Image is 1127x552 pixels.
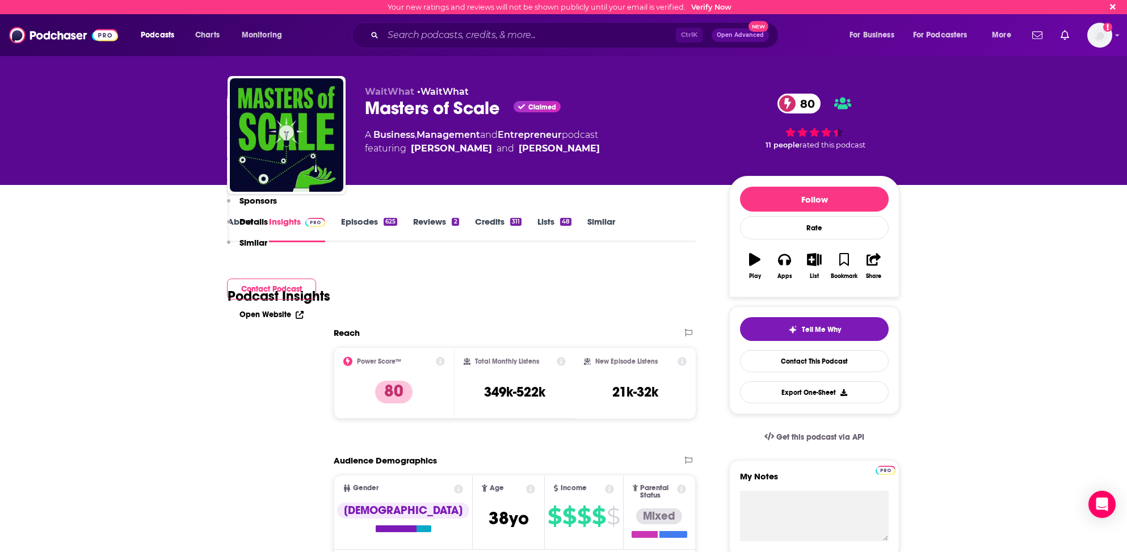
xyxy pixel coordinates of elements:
a: Similar [587,216,615,242]
div: Apps [777,273,792,280]
div: Search podcasts, credits, & more... [363,22,789,48]
div: 2 [452,218,459,226]
p: Similar [239,237,267,248]
span: $ [577,507,591,525]
button: Share [859,246,889,286]
button: Follow [740,187,889,212]
div: Open Intercom Messenger [1088,491,1116,518]
span: For Podcasters [913,27,968,43]
span: Tell Me Why [802,325,841,334]
h2: Power Score™ [357,357,401,365]
span: Podcasts [141,27,174,43]
span: featuring [365,142,600,155]
a: Verify Now [691,3,731,11]
button: List [800,246,829,286]
button: Open AdvancedNew [712,28,769,42]
a: Get this podcast via API [755,423,873,451]
span: Monitoring [242,27,282,43]
p: Details [239,216,268,227]
span: $ [562,507,576,525]
a: Show notifications dropdown [1028,26,1047,45]
button: Similar [227,237,267,258]
a: Show notifications dropdown [1056,26,1074,45]
a: WaitWhat [420,86,469,97]
a: Reviews2 [413,216,459,242]
span: , [415,129,417,140]
span: • [417,86,469,97]
h2: Reach [334,327,360,338]
span: and [480,129,498,140]
a: Charts [188,26,226,44]
div: Your new ratings and reviews will not be shown publicly until your email is verified. [388,3,731,11]
img: tell me why sparkle [788,325,797,334]
img: Podchaser - Follow, Share and Rate Podcasts [9,24,118,46]
span: Get this podcast via API [776,432,864,442]
a: Bob Safian [519,142,600,155]
button: Show profile menu [1087,23,1112,48]
a: Lists48 [537,216,571,242]
h2: New Episode Listens [595,357,658,365]
h3: 349k-522k [484,384,545,401]
a: Pro website [876,464,895,475]
div: 625 [384,218,397,226]
a: Reid Hoffman [411,142,492,155]
a: Credits311 [475,216,522,242]
a: Entrepreneur [498,129,562,140]
svg: Email not verified [1103,23,1112,32]
a: Contact This Podcast [740,350,889,372]
a: Open Website [239,310,304,319]
span: More [992,27,1011,43]
a: Business [373,129,415,140]
span: rated this podcast [800,141,865,149]
img: Podchaser Pro [876,466,895,475]
h2: Audience Demographics [334,455,437,466]
span: and [497,142,514,155]
button: Play [740,246,769,286]
img: User Profile [1087,23,1112,48]
span: 38 yo [489,507,529,529]
div: 80 11 peoplerated this podcast [729,86,899,157]
div: Share [866,273,881,280]
span: Logged in as BretAita [1087,23,1112,48]
button: open menu [906,26,984,44]
span: New [748,21,769,32]
button: open menu [984,26,1025,44]
span: $ [607,507,620,525]
span: For Business [850,27,894,43]
span: Age [490,484,504,492]
img: Masters of Scale [230,78,343,192]
span: Income [561,484,587,492]
span: 11 people [766,141,800,149]
label: My Notes [740,471,889,491]
button: Details [227,216,268,237]
h3: 21k-32k [612,384,658,401]
span: Open Advanced [717,32,764,38]
a: Management [417,129,480,140]
button: open menu [133,26,189,44]
span: $ [592,507,605,525]
button: open menu [842,26,909,44]
span: WaitWhat [365,86,414,97]
div: Play [749,273,761,280]
div: Rate [740,216,889,239]
span: Ctrl K [676,28,703,43]
button: Export One-Sheet [740,381,889,403]
span: 80 [789,94,821,113]
button: Bookmark [829,246,859,286]
span: Charts [195,27,220,43]
span: $ [548,507,561,525]
div: [DEMOGRAPHIC_DATA] [337,503,469,519]
button: tell me why sparkleTell Me Why [740,317,889,341]
div: 311 [510,218,522,226]
div: Bookmark [831,273,857,280]
button: open menu [234,26,297,44]
p: 80 [375,381,413,403]
span: Parental Status [640,484,675,499]
a: Episodes625 [341,216,397,242]
button: Apps [769,246,799,286]
a: 80 [777,94,821,113]
button: Contact Podcast [227,279,316,300]
h2: Total Monthly Listens [475,357,539,365]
